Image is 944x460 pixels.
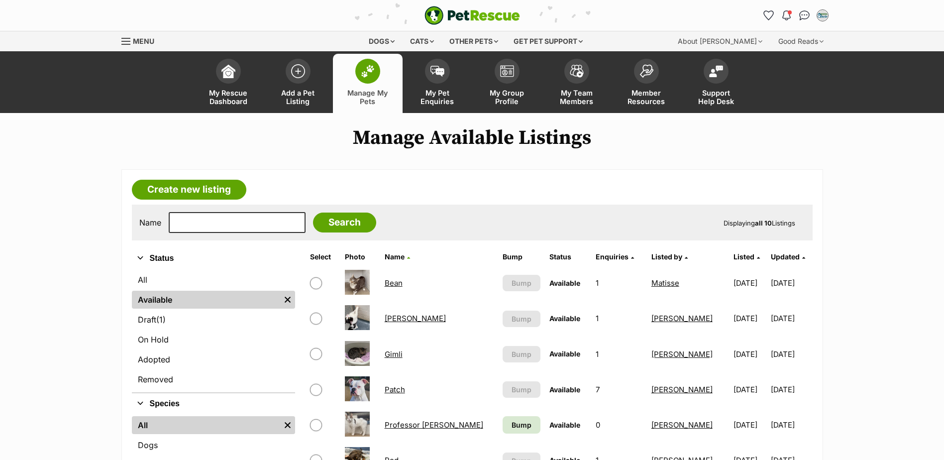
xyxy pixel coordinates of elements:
[709,65,723,77] img: help-desk-icon-fdf02630f3aa405de69fd3d07c3f3aa587a6932b1a1747fa1d2bba05be0121f9.svg
[734,252,760,261] a: Listed
[385,252,405,261] span: Name
[771,252,800,261] span: Updated
[779,7,795,23] button: Notifications
[771,252,805,261] a: Updated
[612,54,681,113] a: Member Resources
[730,266,770,300] td: [DATE]
[503,416,540,434] a: Bump
[651,278,679,288] a: Matisse
[503,346,540,362] button: Bump
[132,331,295,348] a: On Hold
[206,89,251,106] span: My Rescue Dashboard
[132,436,295,454] a: Dogs
[761,7,777,23] a: Favourites
[542,54,612,113] a: My Team Members
[280,416,295,434] a: Remove filter
[771,408,811,442] td: [DATE]
[341,249,380,265] th: Photo
[132,271,295,289] a: All
[133,37,154,45] span: Menu
[815,7,831,23] button: My account
[424,6,520,25] img: logo-e224e6f780fb5917bec1dbf3a21bbac754714ae5b6737aabdf751b685950b380.svg
[771,372,811,407] td: [DATE]
[385,278,403,288] a: Bean
[694,89,738,106] span: Support Help Desk
[771,301,811,336] td: [DATE]
[291,64,305,78] img: add-pet-listing-icon-0afa8454b4691262ce3f59096e99ab1cd57d4a30225e0717b998d2c9b9846f56.svg
[639,64,653,78] img: member-resources-icon-8e73f808a243e03378d46382f2149f9095a855e16c252ad45f914b54edf8863c.svg
[592,266,646,300] td: 1
[799,10,810,20] img: chat-41dd97257d64d25036548639549fe6c8038ab92f7586957e7f3b1b290dea8141.svg
[499,249,544,265] th: Bump
[570,65,584,78] img: team-members-icon-5396bd8760b3fe7c0b43da4ab00e1e3bb1a5d9ba89233759b79545d2d3fc5d0d.svg
[362,31,402,51] div: Dogs
[132,397,295,410] button: Species
[503,275,540,291] button: Bump
[472,54,542,113] a: My Group Profile
[592,337,646,371] td: 1
[592,408,646,442] td: 0
[651,252,682,261] span: Listed by
[132,311,295,329] a: Draft
[485,89,529,106] span: My Group Profile
[771,31,831,51] div: Good Reads
[156,314,166,326] span: (1)
[415,89,460,106] span: My Pet Enquiries
[512,349,531,359] span: Bump
[730,337,770,371] td: [DATE]
[263,54,333,113] a: Add a Pet Listing
[596,252,634,261] a: Enquiries
[280,291,295,309] a: Remove filter
[512,314,531,324] span: Bump
[681,54,751,113] a: Support Help Desk
[651,252,688,261] a: Listed by
[512,420,531,430] span: Bump
[385,420,483,430] a: Professor [PERSON_NAME]
[730,408,770,442] td: [DATE]
[549,349,580,358] span: Available
[771,337,811,371] td: [DATE]
[512,384,531,395] span: Bump
[671,31,769,51] div: About [PERSON_NAME]
[771,266,811,300] td: [DATE]
[554,89,599,106] span: My Team Members
[549,314,580,323] span: Available
[651,349,713,359] a: [PERSON_NAME]
[313,213,376,232] input: Search
[194,54,263,113] a: My Rescue Dashboard
[730,301,770,336] td: [DATE]
[549,385,580,394] span: Available
[755,219,772,227] strong: all 10
[549,421,580,429] span: Available
[651,314,713,323] a: [PERSON_NAME]
[333,54,403,113] a: Manage My Pets
[507,31,590,51] div: Get pet support
[503,381,540,398] button: Bump
[345,89,390,106] span: Manage My Pets
[545,249,591,265] th: Status
[403,31,441,51] div: Cats
[651,420,713,430] a: [PERSON_NAME]
[121,31,161,49] a: Menu
[549,279,580,287] span: Available
[132,416,280,434] a: All
[734,252,754,261] span: Listed
[730,372,770,407] td: [DATE]
[361,65,375,78] img: manage-my-pets-icon-02211641906a0b7f246fdf0571729dbe1e7629f14944591b6c1af311fb30b64b.svg
[624,89,669,106] span: Member Resources
[592,301,646,336] td: 1
[818,10,828,20] img: Matisse profile pic
[424,6,520,25] a: PetRescue
[512,278,531,288] span: Bump
[403,54,472,113] a: My Pet Enquiries
[596,252,629,261] span: translation missing: en.admin.listings.index.attributes.enquiries
[724,219,795,227] span: Displaying Listings
[132,269,295,392] div: Status
[797,7,813,23] a: Conversations
[306,249,340,265] th: Select
[430,66,444,77] img: pet-enquiries-icon-7e3ad2cf08bfb03b45e93fb7055b45f3efa6380592205ae92323e6603595dc1f.svg
[503,311,540,327] button: Bump
[132,291,280,309] a: Available
[139,218,161,227] label: Name
[442,31,505,51] div: Other pets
